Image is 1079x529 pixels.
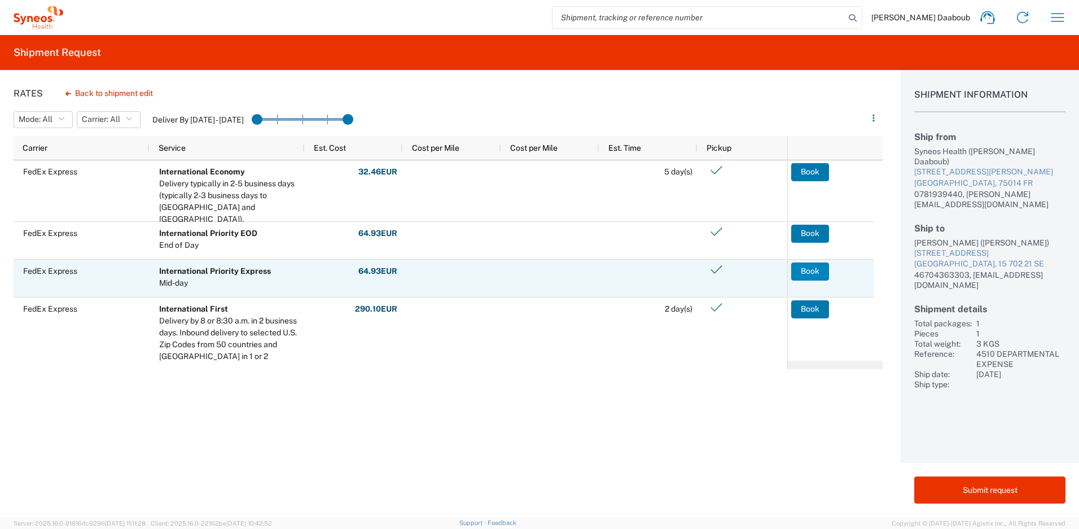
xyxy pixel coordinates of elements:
span: Cost per Mile [510,143,558,152]
div: End of Day [159,239,257,251]
a: [STREET_ADDRESS][GEOGRAPHIC_DATA], 15 702 21 SE [914,248,1065,270]
button: Book [791,300,829,318]
div: [DATE] [976,369,1065,379]
button: 64.93EUR [358,263,398,281]
a: [STREET_ADDRESS][PERSON_NAME][GEOGRAPHIC_DATA], 75014 FR [914,167,1065,189]
div: Total packages: [914,318,972,329]
span: [DATE] 10:42:52 [226,520,272,527]
b: International Priority EOD [159,229,257,238]
div: Reference: [914,349,972,369]
button: Carrier: All [77,111,141,128]
strong: 32.46 EUR [358,167,397,177]
h2: Ship from [914,132,1065,142]
b: International Economy [159,167,245,176]
button: Book [791,263,829,281]
span: Carrier: All [82,114,120,125]
b: International First [159,304,228,313]
span: FedEx Express [23,167,77,176]
span: Mode: All [19,114,52,125]
span: Est. Cost [314,143,346,152]
div: [GEOGRAPHIC_DATA], 75014 FR [914,178,1065,189]
span: Service [159,143,186,152]
button: Back to shipment edit [56,84,162,103]
button: 32.46EUR [358,163,398,181]
span: Server: 2025.16.0-91816dc9296 [14,520,146,527]
div: 4510 DEPARTMENTAL EXPENSE [976,349,1065,369]
h2: Ship to [914,223,1065,234]
input: Shipment, tracking or reference number [552,7,845,28]
span: FedEx Express [23,304,77,313]
div: 46704363303, [EMAIL_ADDRESS][DOMAIN_NAME] [914,270,1065,290]
div: 1 [976,329,1065,339]
b: International Priority Express [159,266,271,276]
div: [STREET_ADDRESS] [914,248,1065,259]
span: [DATE] 11:11:28 [105,520,146,527]
div: 1 [976,318,1065,329]
span: Carrier [23,143,47,152]
h1: Shipment Information [914,89,1065,112]
h2: Shipment details [914,304,1065,314]
a: Feedback [488,519,516,526]
h1: Rates [14,88,43,99]
span: FedEx Express [23,229,77,238]
div: 3 KGS [976,339,1065,349]
button: 290.10EUR [354,300,398,318]
button: Submit request [914,476,1065,504]
h2: Shipment Request [14,46,101,59]
strong: 290.10 EUR [355,304,397,314]
label: Deliver By [DATE] - [DATE] [152,115,244,125]
div: Total weight: [914,339,972,349]
button: 64.93EUR [358,225,398,243]
div: Delivery typically in 2-5 business days (typically 2-3 business days to Canada and Mexico). [159,178,300,225]
div: [STREET_ADDRESS][PERSON_NAME] [914,167,1065,178]
span: Est. Time [608,143,641,152]
div: [PERSON_NAME] ([PERSON_NAME]) [914,238,1065,248]
span: Pickup [707,143,731,152]
button: Mode: All [14,111,73,128]
span: Copyright © [DATE]-[DATE] Agistix Inc., All Rights Reserved [892,518,1065,528]
a: Support [459,519,488,526]
div: Ship type: [914,379,972,390]
strong: 64.93 EUR [358,266,397,277]
div: Ship date: [914,369,972,379]
div: [GEOGRAPHIC_DATA], 15 702 21 SE [914,259,1065,270]
span: Cost per Mile [412,143,459,152]
span: [PERSON_NAME] Daaboub [871,12,970,23]
div: Delivery by 8 or 8:30 a.m. in 2 business days. Inbound delivery to selected U.S. Zip Codes from 5... [159,315,300,374]
button: Book [791,163,829,181]
div: Syneos Health ([PERSON_NAME] Daaboub) [914,146,1065,167]
div: 0781939440, [PERSON_NAME][EMAIL_ADDRESS][DOMAIN_NAME] [914,189,1065,209]
span: 2 day(s) [665,304,692,313]
span: 5 day(s) [664,167,692,176]
div: Mid-day [159,277,271,289]
span: FedEx Express [23,266,77,276]
span: Client: 2025.16.0-22162be [151,520,272,527]
button: Book [791,225,829,243]
strong: 64.93 EUR [358,228,397,239]
div: Pieces [914,329,972,339]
